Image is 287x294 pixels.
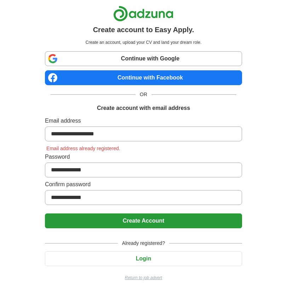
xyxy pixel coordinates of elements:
button: Login [45,251,242,266]
a: Continue with Google [45,51,242,66]
p: Create an account, upload your CV and land your dream role. [46,39,241,46]
label: Email address [45,117,242,125]
button: Create Account [45,213,242,228]
h1: Create account with email address [97,104,190,112]
span: Email address already registered. [45,146,122,151]
a: Continue with Facebook [45,70,242,85]
a: Login [45,255,242,261]
img: Adzuna logo [113,6,173,22]
span: Already registered? [118,240,169,247]
label: Password [45,153,242,161]
h1: Create account to Easy Apply. [93,24,194,35]
a: Return to job advert [45,275,242,281]
label: Confirm password [45,180,242,189]
span: OR [136,91,151,98]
